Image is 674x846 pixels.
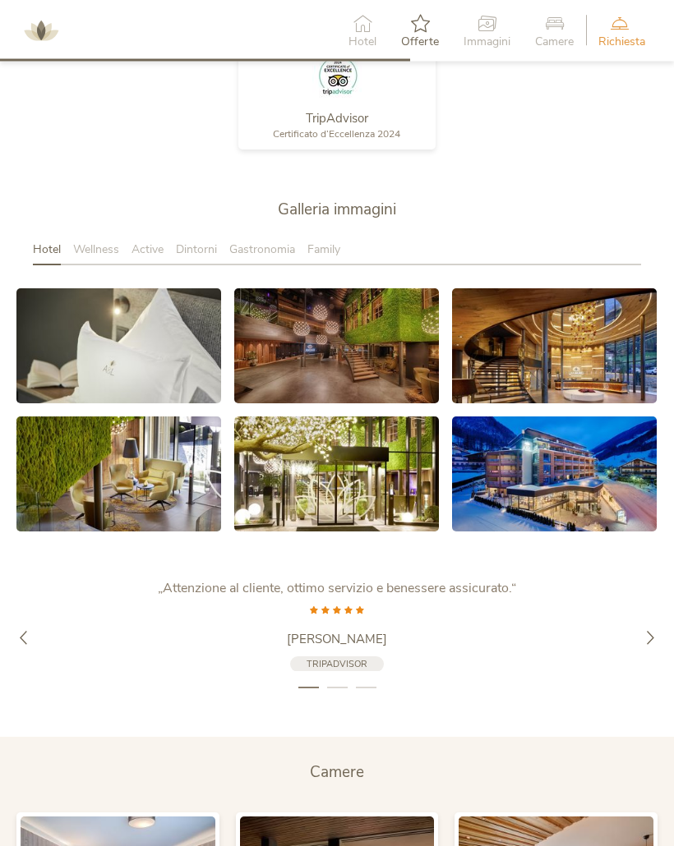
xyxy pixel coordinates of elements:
[16,7,66,56] img: AMONTI & LUNARIS Wellnessresort
[306,111,368,127] span: TripAdvisor
[287,632,387,648] span: [PERSON_NAME]
[312,53,362,99] img: TripAdvisor
[401,36,439,48] span: Offerte
[132,242,164,258] span: Active
[33,242,61,258] span: Hotel
[464,36,510,48] span: Immagini
[278,200,396,221] span: Galleria immagini
[535,36,574,48] span: Camere
[307,242,340,258] span: Family
[176,242,217,258] span: Dintorni
[158,580,516,598] span: „Attenzione al cliente, ottimo servizio e benessere assicurato.“
[73,242,119,258] span: Wellness
[349,36,376,48] span: Hotel
[290,657,384,673] a: TripAdvisor
[598,36,645,48] span: Richiesta
[307,659,367,671] span: TripAdvisor
[16,25,66,36] a: AMONTI & LUNARIS Wellnessresort
[132,632,542,649] a: [PERSON_NAME]
[310,762,364,784] span: Camere
[273,128,400,141] span: Certificato d’Eccellenza 2024
[229,242,295,258] span: Gastronomia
